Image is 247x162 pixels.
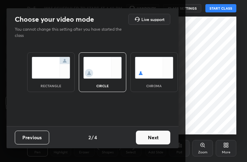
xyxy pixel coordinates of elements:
div: chroma [140,84,168,88]
div: rectangle [37,84,65,88]
button: Previous [15,131,49,144]
h4: / [92,134,94,141]
button: Next [136,131,170,144]
h2: Choose your video mode [15,15,94,24]
img: chromaScreenIcon.c19ab0a0.svg [135,57,173,79]
img: normalScreenIcon.ae25ed63.svg [32,57,70,79]
p: You cannot change this setting after you have started the class [15,26,126,39]
div: circle [89,84,116,88]
h4: 4 [94,134,97,141]
div: Zoom [198,151,207,154]
h4: 2 [88,134,91,141]
h5: Live support [141,17,164,21]
img: circleScreenIcon.acc0effb.svg [83,57,122,79]
div: More [222,151,230,154]
button: START CLASS [205,4,236,12]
